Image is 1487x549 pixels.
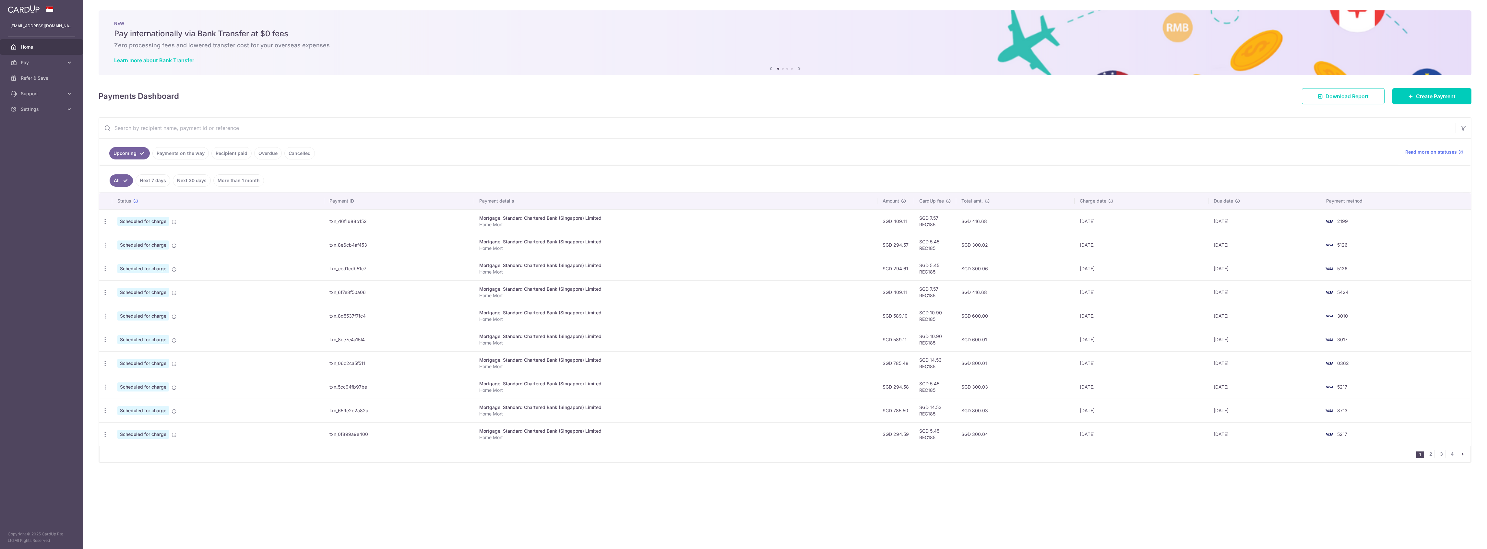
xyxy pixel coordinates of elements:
[956,257,1075,280] td: SGD 300.06
[479,221,872,228] p: Home Mort
[956,375,1075,399] td: SGD 300.03
[877,375,914,399] td: SGD 294.58
[479,380,872,387] div: Mortgage. Standard Chartered Bank (Singapore) Limited
[117,382,169,391] span: Scheduled for charge
[877,233,914,257] td: SGD 294.57
[1208,399,1321,422] td: [DATE]
[1416,451,1424,458] li: 1
[1323,288,1336,296] img: Bank Card
[479,215,872,221] div: Mortgage. Standard Chartered Bank (Singapore) Limited
[324,422,474,446] td: txn_0f899a9e400
[914,328,956,351] td: SGD 10.90 REC185
[1208,351,1321,375] td: [DATE]
[117,288,169,297] span: Scheduled for charge
[956,233,1075,257] td: SGD 300.02
[8,5,40,13] img: CardUp
[883,198,899,204] span: Amount
[479,316,872,322] p: Home Mort
[324,399,474,422] td: txn_659e2e2a82a
[1075,351,1209,375] td: [DATE]
[877,399,914,422] td: SGD 785.50
[479,292,872,299] p: Home Mort
[152,147,209,159] a: Payments on the way
[1437,450,1445,458] a: 3
[117,198,131,204] span: Status
[1075,375,1209,399] td: [DATE]
[21,59,64,66] span: Pay
[114,29,1456,39] h5: Pay internationally via Bank Transfer at $0 fees
[1392,88,1471,104] a: Create Payment
[479,357,872,363] div: Mortgage. Standard Chartered Bank (Singapore) Limited
[211,147,252,159] a: Recipient paid
[914,209,956,233] td: SGD 7.57 REC185
[1075,233,1209,257] td: [DATE]
[479,310,872,316] div: Mortgage. Standard Chartered Bank (Singapore) Limited
[479,428,872,434] div: Mortgage. Standard Chartered Bank (Singapore) Limited
[1337,313,1348,319] span: 3010
[117,359,169,368] span: Scheduled for charge
[956,351,1075,375] td: SGD 800.01
[21,90,64,97] span: Support
[1075,304,1209,328] td: [DATE]
[1075,422,1209,446] td: [DATE]
[117,217,169,226] span: Scheduled for charge
[1323,217,1336,225] img: Bank Card
[956,280,1075,304] td: SGD 416.68
[474,193,877,209] th: Payment details
[1075,399,1209,422] td: [DATE]
[914,375,956,399] td: SGD 5.45 REC185
[324,375,474,399] td: txn_5cc94fb97be
[956,304,1075,328] td: SGD 600.00
[324,209,474,233] td: txn_d6f1688b152
[136,174,170,187] a: Next 7 days
[1208,280,1321,304] td: [DATE]
[117,240,169,250] span: Scheduled for charge
[99,118,1456,138] input: Search by recipient name, payment id or reference
[1337,360,1349,366] span: 0362
[1427,450,1434,458] a: 2
[1405,149,1463,155] a: Read more on statuses
[479,363,872,370] p: Home Mort
[479,387,872,393] p: Home Mort
[1208,328,1321,351] td: [DATE]
[1337,384,1347,390] span: 5217
[21,44,64,50] span: Home
[1323,383,1336,391] img: Bank Card
[10,23,73,29] p: [EMAIL_ADDRESS][DOMAIN_NAME]
[254,147,282,159] a: Overdue
[479,245,872,251] p: Home Mort
[1208,422,1321,446] td: [DATE]
[479,269,872,275] p: Home Mort
[1208,304,1321,328] td: [DATE]
[117,430,169,439] span: Scheduled for charge
[914,422,956,446] td: SGD 5.45 REC185
[324,193,474,209] th: Payment ID
[110,174,133,187] a: All
[1208,257,1321,280] td: [DATE]
[479,434,872,441] p: Home Mort
[479,411,872,417] p: Home Mort
[114,21,1456,26] p: NEW
[324,280,474,304] td: txn_6f7e8f50a06
[1080,198,1106,204] span: Charge date
[173,174,211,187] a: Next 30 days
[1337,289,1349,295] span: 5424
[1337,408,1348,413] span: 8713
[1323,265,1336,273] img: Bank Card
[99,10,1471,75] img: Bank transfer banner
[1323,312,1336,320] img: Bank Card
[914,280,956,304] td: SGD 7.57 REC185
[479,239,872,245] div: Mortgage. Standard Chartered Bank (Singapore) Limited
[877,328,914,351] td: SGD 589.11
[1448,450,1456,458] a: 4
[109,147,150,159] a: Upcoming
[324,304,474,328] td: txn_8d5537f7fc4
[956,209,1075,233] td: SGD 416.68
[877,257,914,280] td: SGD 294.61
[1208,375,1321,399] td: [DATE]
[956,399,1075,422] td: SGD 800.03
[324,257,474,280] td: txn_ced1cdb51c7
[919,198,944,204] span: CardUp fee
[479,286,872,292] div: Mortgage. Standard Chartered Bank (Singapore) Limited
[877,280,914,304] td: SGD 409.11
